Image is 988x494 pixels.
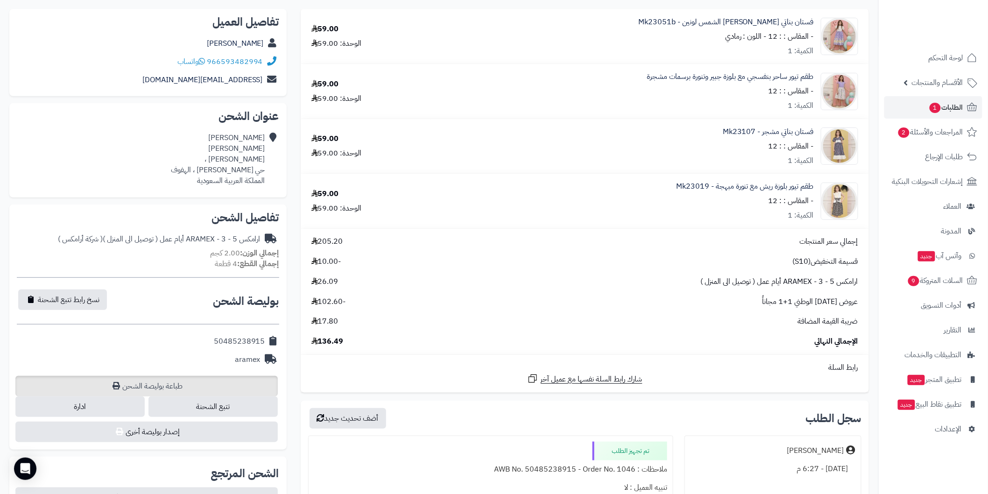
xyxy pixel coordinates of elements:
[884,418,982,440] a: الإعدادات
[17,111,279,122] h2: عنوان الشحن
[884,319,982,341] a: التقارير
[798,316,858,327] span: ضريبة القيمة المضافة
[907,274,963,287] span: السلات المتروكة
[15,376,278,396] a: طباعة بوليصة الشحن
[17,212,279,223] h2: تفاصيل الشحن
[235,354,261,365] div: aramex
[215,258,279,269] small: 4 قطعة
[311,79,339,90] div: 59.00
[311,38,362,49] div: الوحدة: 59.00
[214,336,265,347] div: 50485238915
[884,121,982,143] a: المراجعات والأسئلة2
[892,175,963,188] span: إشعارات التحويلات البنكية
[15,396,145,417] a: ادارة
[593,442,667,460] div: تم تجهيز الطلب
[944,200,962,213] span: العملاء
[311,256,341,267] span: -10.00
[918,251,935,261] span: جديد
[908,375,925,385] span: جديد
[207,38,264,49] a: [PERSON_NAME]
[311,148,362,159] div: الوحدة: 59.00
[800,236,858,247] span: إجمالي سعر المنتجات
[541,374,642,385] span: شارك رابط السلة نفسها مع عميل آخر
[647,71,814,82] a: طقم تيور ساحر بنفسجي مع بلوزة جبير وتنورة برسمات مشجرة
[884,220,982,242] a: المدونة
[884,146,982,168] a: طلبات الإرجاع
[311,316,339,327] span: 17.80
[310,408,386,429] button: أضف تحديث جديد
[821,183,858,220] img: 1733586041-IMG_0866-90x90.jpeg
[240,247,279,259] strong: إجمالي الوزن:
[912,76,963,89] span: الأقسام والمنتجات
[638,17,814,28] a: فستان بناتي [PERSON_NAME] الشمس لونين - Mk23051b
[788,100,814,111] div: الكمية: 1
[769,195,814,206] small: - المقاس : : 12
[676,181,814,192] a: طقم تيور بلوزة ريش مع تنورة مبهجة - Mk23019
[884,393,982,416] a: تطبيق نقاط البيعجديد
[210,247,279,259] small: 2.00 كجم
[769,141,814,152] small: - المقاس : : 12
[917,249,962,262] span: وآتس آب
[769,31,814,42] small: - المقاس : : 12
[898,400,915,410] span: جديد
[884,368,982,391] a: تطبيق المتجرجديد
[787,445,844,456] div: [PERSON_NAME]
[311,296,346,307] span: -102.60
[897,398,962,411] span: تطبيق نقاط البيع
[788,46,814,56] div: الكمية: 1
[884,47,982,69] a: لوحة التحكم
[177,56,205,67] a: واتساب
[898,127,910,138] span: 2
[723,127,814,137] a: فستان بناتي مشجر - Mk23107
[921,299,962,312] span: أدوات التسويق
[38,294,99,305] span: نسخ رابط تتبع الشحنة
[691,460,855,478] div: [DATE] - 6:27 م
[207,56,263,67] a: 966593482994
[237,258,279,269] strong: إجمالي القطع:
[213,296,279,307] h2: بوليصة الشحن
[211,468,279,479] h2: الشحن المرتجع
[311,24,339,35] div: 59.00
[142,74,263,85] a: [EMAIL_ADDRESS][DOMAIN_NAME]
[821,73,858,110] img: 1733584560-IMG_0857-90x90.jpeg
[793,256,858,267] span: قسيمة التخفيض(S10)
[941,225,962,238] span: المدونة
[925,150,963,163] span: طلبات الإرجاع
[788,210,814,221] div: الكمية: 1
[907,373,962,386] span: تطبيق المتجر
[884,269,982,292] a: السلات المتروكة9
[935,423,962,436] span: الإعدادات
[821,127,858,165] img: 1733584876-IMG_0860-90x90.jpeg
[908,276,919,286] span: 9
[884,170,982,193] a: إشعارات التحويلات البنكية
[304,362,865,373] div: رابط السلة
[905,348,962,361] span: التطبيقات والخدمات
[884,294,982,317] a: أدوات التسويق
[815,336,858,347] span: الإجمالي النهائي
[944,324,962,337] span: التقارير
[806,413,861,424] h3: سجل الطلب
[58,234,261,245] div: ارامكس ARAMEX - 3 - 5 أيام عمل ( توصيل الى المنزل )
[311,336,344,347] span: 136.49
[15,422,278,442] button: إصدار بوليصة أخرى
[924,25,979,45] img: logo-2.png
[821,18,858,55] img: 1733583378-IMG_0853-90x90.jpeg
[725,31,767,42] small: - اللون : رمادي
[884,245,982,267] a: وآتس آبجديد
[314,460,667,479] div: ملاحظات : AWB No. 50485238915 - Order No. 1046
[311,134,339,144] div: 59.00
[700,276,858,287] span: ارامكس ARAMEX - 3 - 5 أيام عمل ( توصيل الى المنزل )
[929,101,963,114] span: الطلبات
[14,458,36,480] div: Open Intercom Messenger
[897,126,963,139] span: المراجعات والأسئلة
[171,133,265,186] div: [PERSON_NAME] [PERSON_NAME] [PERSON_NAME] ، حي [PERSON_NAME] ، الهفوف المملكة العربية السعودية
[930,103,941,113] span: 1
[762,296,858,307] span: عروض [DATE] الوطني 1+1 مجاناً
[884,96,982,119] a: الطلبات1
[788,155,814,166] div: الكمية: 1
[311,276,339,287] span: 26.09
[929,51,963,64] span: لوحة التحكم
[311,203,362,214] div: الوحدة: 59.00
[148,396,278,417] a: تتبع الشحنة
